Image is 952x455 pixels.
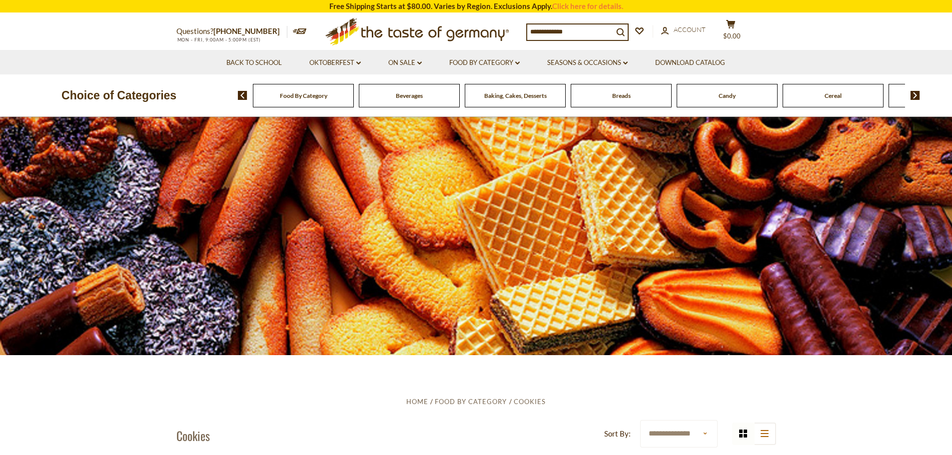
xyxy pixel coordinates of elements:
[406,398,428,406] a: Home
[514,398,546,406] a: Cookies
[396,92,423,99] a: Beverages
[176,428,210,443] h1: Cookies
[238,91,247,100] img: previous arrow
[176,25,287,38] p: Questions?
[723,32,741,40] span: $0.00
[226,57,282,68] a: Back to School
[604,428,631,440] label: Sort By:
[552,1,623,10] a: Click here for details.
[911,91,920,100] img: next arrow
[309,57,361,68] a: Oktoberfest
[449,57,520,68] a: Food By Category
[213,26,280,35] a: [PHONE_NUMBER]
[674,25,706,33] span: Account
[719,92,736,99] a: Candy
[716,19,746,44] button: $0.00
[655,57,725,68] a: Download Catalog
[388,57,422,68] a: On Sale
[547,57,628,68] a: Seasons & Occasions
[280,92,327,99] a: Food By Category
[176,37,261,42] span: MON - FRI, 9:00AM - 5:00PM (EST)
[825,92,842,99] a: Cereal
[661,24,706,35] a: Account
[435,398,507,406] a: Food By Category
[484,92,547,99] a: Baking, Cakes, Desserts
[612,92,631,99] a: Breads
